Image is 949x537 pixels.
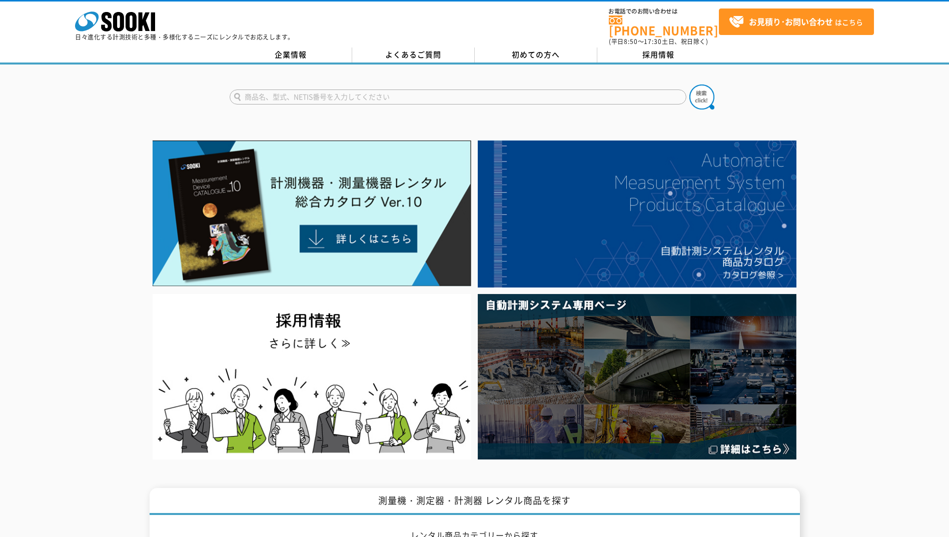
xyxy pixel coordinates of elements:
[475,47,597,62] a: 初めての方へ
[749,15,833,27] strong: お見積り･お問い合わせ
[729,14,863,29] span: はこちら
[230,47,352,62] a: 企業情報
[609,37,708,46] span: (平日 ～ 土日、祝日除く)
[352,47,475,62] a: よくあるご質問
[150,488,800,515] h1: 測量機・測定器・計測器 レンタル商品を探す
[624,37,638,46] span: 8:50
[75,34,294,40] p: 日々進化する計測技術と多種・多様化するニーズにレンタルでお応えします。
[478,294,796,459] img: 自動計測システム専用ページ
[153,294,471,459] img: SOOKI recruit
[609,15,719,36] a: [PHONE_NUMBER]
[153,140,471,286] img: Catalog Ver10
[478,140,796,287] img: 自動計測システムカタログ
[644,37,662,46] span: 17:30
[719,8,874,35] a: お見積り･お問い合わせはこちら
[689,84,714,109] img: btn_search.png
[512,49,560,60] span: 初めての方へ
[230,89,686,104] input: 商品名、型式、NETIS番号を入力してください
[597,47,720,62] a: 採用情報
[609,8,719,14] span: お電話でのお問い合わせは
